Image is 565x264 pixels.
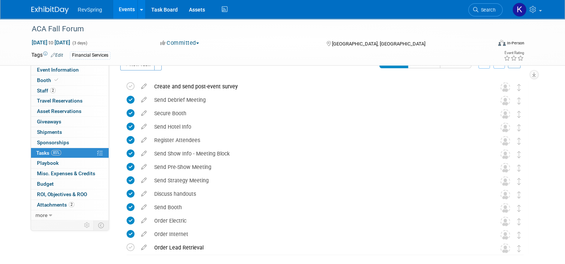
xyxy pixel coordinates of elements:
[137,244,150,251] a: edit
[51,53,63,58] a: Edit
[55,78,58,82] i: Booth reservation complete
[517,111,521,118] i: Move task
[31,127,109,137] a: Shipments
[500,150,510,159] img: Unassigned
[517,97,521,104] i: Move task
[500,243,510,253] img: Unassigned
[468,3,503,16] a: Search
[70,51,111,59] div: Financial Services
[31,106,109,116] a: Asset Reservations
[137,177,150,184] a: edit
[47,40,55,45] span: to
[31,179,109,189] a: Budget
[37,191,87,197] span: ROI, Objectives & ROO
[150,134,485,147] div: Register Attendees
[31,169,109,179] a: Misc. Expenses & Credits
[137,110,150,117] a: edit
[31,138,109,148] a: Sponsorships
[37,119,61,125] span: Giveaways
[31,75,109,85] a: Booth
[150,161,485,173] div: Send Pre-Show Meeting
[517,124,521,131] i: Move task
[517,164,521,172] i: Move task
[517,218,521,225] i: Move task
[31,51,63,60] td: Tags
[500,190,510,199] img: Unassigned
[332,41,425,47] span: [GEOGRAPHIC_DATA], [GEOGRAPHIC_DATA]
[31,96,109,106] a: Travel Reservations
[31,39,71,46] span: [DATE] [DATE]
[31,86,109,96] a: Staff2
[507,40,524,46] div: In-Person
[31,6,69,14] img: ExhibitDay
[512,3,527,17] img: Kelsey Culver
[137,137,150,144] a: edit
[500,217,510,226] img: Unassigned
[31,65,109,75] a: Event Information
[37,181,54,187] span: Budget
[451,39,524,50] div: Event Format
[37,160,59,166] span: Playbook
[150,107,485,120] div: Secure Booth
[37,77,60,83] span: Booth
[150,228,485,241] div: Order Internet
[150,147,485,160] div: Send Show Info - Meeting Block
[517,151,521,158] i: Move task
[517,138,521,145] i: Move task
[36,150,61,156] span: Tasks
[517,205,521,212] i: Move task
[500,109,510,119] img: Unassigned
[517,84,521,91] i: Move task
[51,150,61,155] span: 85%
[31,117,109,127] a: Giveaways
[517,178,521,185] i: Move task
[37,67,79,73] span: Event Information
[37,202,74,208] span: Attachments
[29,22,482,36] div: ACA Fall Forum
[500,96,510,106] img: Unassigned
[31,148,109,158] a: Tasks85%
[137,123,150,130] a: edit
[500,136,510,146] img: Unassigned
[504,51,524,55] div: Event Rating
[150,94,485,106] div: Send Debrief Meeting
[517,191,521,198] i: Move task
[37,88,56,94] span: Staff
[500,123,510,132] img: Unassigned
[498,40,506,46] img: Format-Inperson.png
[500,176,510,186] img: Unassigned
[81,220,94,230] td: Personalize Event Tab Strip
[150,241,485,254] div: Order Lead Retrieval
[50,88,56,93] span: 2
[37,108,81,114] span: Asset Reservations
[72,41,87,45] span: (3 days)
[35,212,47,218] span: more
[500,163,510,173] img: Unassigned
[137,97,150,103] a: edit
[517,245,521,252] i: Move task
[37,170,95,176] span: Misc. Expenses & Credits
[150,120,485,133] div: Send Hotel Info
[150,174,485,187] div: Send Strategy Meeting
[150,80,485,93] div: Create and send post-event survey
[31,200,109,210] a: Attachments2
[137,150,150,157] a: edit
[31,210,109,220] a: more
[500,82,510,92] img: Unassigned
[137,191,150,197] a: edit
[150,201,485,214] div: Send Booth
[137,217,150,224] a: edit
[500,230,510,240] img: Unassigned
[37,129,62,135] span: Shipments
[517,232,521,239] i: Move task
[94,220,109,230] td: Toggle Event Tabs
[158,39,202,47] button: Committed
[137,164,150,170] a: edit
[31,158,109,168] a: Playbook
[69,202,74,207] span: 2
[150,214,485,227] div: Order Electric
[78,7,102,13] span: RevSpring
[37,98,83,104] span: Travel Reservations
[137,231,150,238] a: edit
[478,7,496,13] span: Search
